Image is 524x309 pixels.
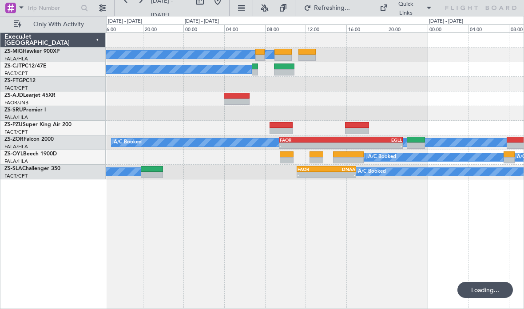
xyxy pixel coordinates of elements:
[4,122,71,127] a: ZS-PZUSuper King Air 200
[23,21,94,28] span: Only With Activity
[280,143,341,148] div: -
[4,107,46,113] a: ZS-SRUPremier I
[280,137,341,143] div: FAOR
[346,24,387,32] div: 16:00
[4,99,28,106] a: FAOR/JNB
[368,151,396,164] div: A/C Booked
[4,55,28,62] a: FALA/HLA
[185,18,219,25] div: [DATE] - [DATE]
[313,5,350,11] span: Refreshing...
[114,136,142,149] div: A/C Booked
[4,151,23,157] span: ZS-OYL
[298,172,326,178] div: -
[358,165,386,178] div: A/C Booked
[4,151,57,157] a: ZS-OYLBeech 1900D
[300,1,353,15] button: Refreshing...
[428,24,468,32] div: 00:00
[4,70,28,77] a: FACT/CPT
[102,24,143,32] div: 16:00
[4,129,28,135] a: FACT/CPT
[4,114,28,121] a: FALA/HLA
[143,24,184,32] div: 20:00
[387,24,428,32] div: 20:00
[341,143,402,148] div: -
[4,49,60,54] a: ZS-MIGHawker 900XP
[4,137,54,142] a: ZS-ZORFalcon 2000
[4,137,24,142] span: ZS-ZOR
[4,78,36,83] a: ZS-FTGPC12
[341,137,402,143] div: EGLL
[4,122,23,127] span: ZS-PZU
[4,93,56,98] a: ZS-AJDLearjet 45XR
[326,172,355,178] div: -
[468,24,509,32] div: 04:00
[265,24,306,32] div: 08:00
[27,1,78,15] input: Trip Number
[4,78,23,83] span: ZS-FTG
[4,85,28,91] a: FACT/CPT
[4,63,22,69] span: ZS-CJT
[4,143,28,150] a: FALA/HLA
[375,1,437,15] button: Quick Links
[457,282,513,298] div: Loading...
[224,24,265,32] div: 04:00
[4,107,23,113] span: ZS-SRU
[298,166,326,172] div: FAOR
[429,18,463,25] div: [DATE] - [DATE]
[4,166,60,171] a: ZS-SLAChallenger 350
[4,173,28,179] a: FACT/CPT
[326,166,355,172] div: DNAA
[108,18,142,25] div: [DATE] - [DATE]
[4,63,46,69] a: ZS-CJTPC12/47E
[4,166,22,171] span: ZS-SLA
[10,17,96,32] button: Only With Activity
[306,24,346,32] div: 12:00
[4,93,23,98] span: ZS-AJD
[4,158,28,165] a: FALA/HLA
[183,24,224,32] div: 00:00
[4,49,23,54] span: ZS-MIG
